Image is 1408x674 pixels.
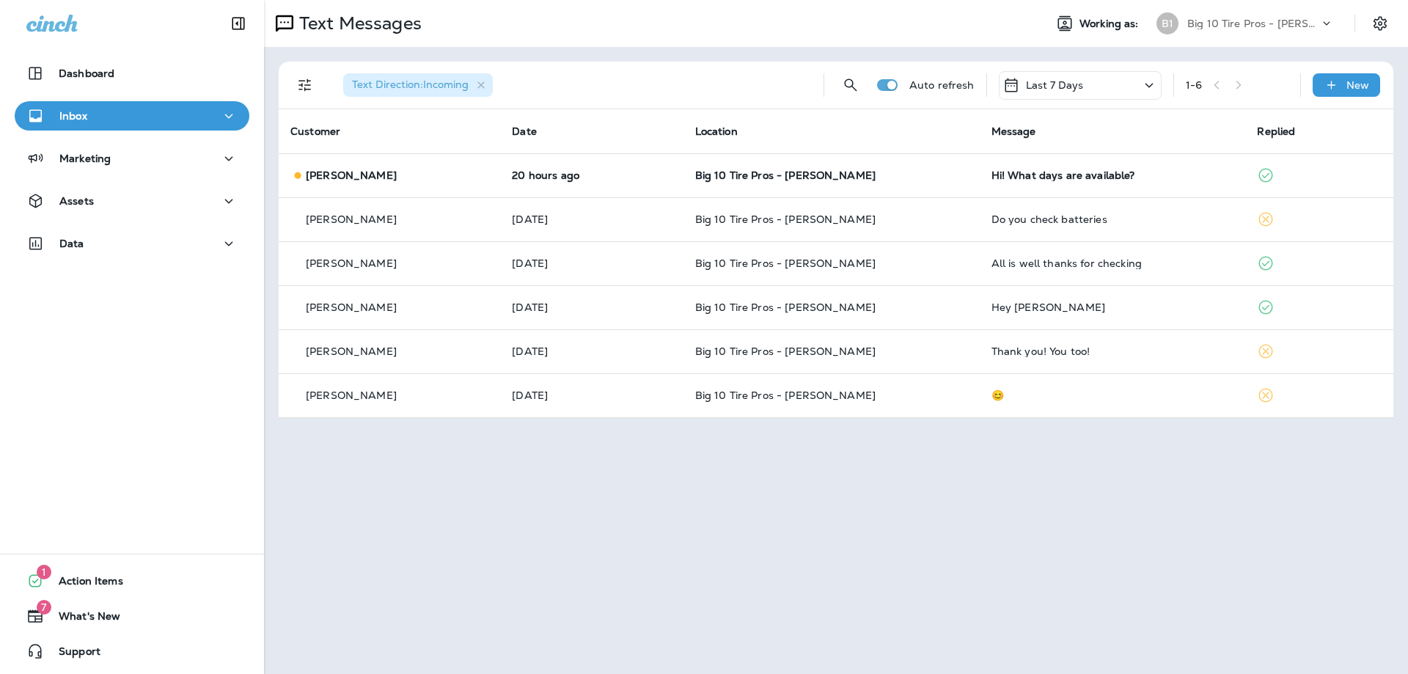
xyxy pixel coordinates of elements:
div: Hi! What days are available? [991,169,1234,181]
button: Settings [1367,10,1393,37]
p: [PERSON_NAME] [306,345,397,357]
span: Text Direction : Incoming [352,78,469,91]
span: Customer [290,125,340,138]
button: Marketing [15,144,249,173]
p: Data [59,238,84,249]
p: Sep 22, 2025 01:46 PM [512,345,671,357]
p: Last 7 Days [1026,79,1084,91]
span: Big 10 Tire Pros - [PERSON_NAME] [695,345,876,358]
p: Inbox [59,110,87,122]
button: Collapse Sidebar [218,9,259,38]
p: Big 10 Tire Pros - [PERSON_NAME] [1187,18,1319,29]
div: Thank you! You too! [991,345,1234,357]
span: Big 10 Tire Pros - [PERSON_NAME] [695,389,876,402]
p: Text Messages [293,12,422,34]
div: B1 [1156,12,1178,34]
div: All is well thanks for checking [991,257,1234,269]
button: Dashboard [15,59,249,88]
p: [PERSON_NAME] [306,213,397,225]
p: Auto refresh [909,79,975,91]
p: Sep 26, 2025 10:23 AM [512,257,671,269]
button: 1Action Items [15,566,249,596]
div: Hey Toshia [991,301,1234,313]
span: Replied [1257,125,1295,138]
p: Marketing [59,153,111,164]
button: Assets [15,186,249,216]
button: 7What's New [15,601,249,631]
button: Support [15,637,249,666]
p: Sep 27, 2025 11:53 AM [512,213,671,225]
p: [PERSON_NAME] [306,389,397,401]
p: Sep 22, 2025 11:46 AM [512,389,671,401]
button: Inbox [15,101,249,131]
span: Location [695,125,738,138]
span: Message [991,125,1036,138]
p: [PERSON_NAME] [306,169,397,181]
p: Sep 26, 2025 07:59 AM [512,301,671,313]
span: Big 10 Tire Pros - [PERSON_NAME] [695,257,876,270]
span: Big 10 Tire Pros - [PERSON_NAME] [695,213,876,226]
span: 7 [37,600,51,615]
p: [PERSON_NAME] [306,301,397,313]
span: Date [512,125,537,138]
p: [PERSON_NAME] [306,257,397,269]
p: New [1346,79,1369,91]
p: Sep 29, 2025 10:21 AM [512,169,671,181]
div: Text Direction:Incoming [343,73,493,97]
span: Support [44,645,100,663]
span: 1 [37,565,51,579]
div: 1 - 6 [1186,79,1202,91]
span: Working as: [1079,18,1142,30]
div: Do you check batteries [991,213,1234,225]
span: What's New [44,610,120,628]
span: Big 10 Tire Pros - [PERSON_NAME] [695,169,876,182]
p: Assets [59,195,94,207]
p: Dashboard [59,67,114,79]
div: 😊 [991,389,1234,401]
span: Big 10 Tire Pros - [PERSON_NAME] [695,301,876,314]
span: Action Items [44,575,123,593]
button: Data [15,229,249,258]
button: Filters [290,70,320,100]
button: Search Messages [836,70,865,100]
